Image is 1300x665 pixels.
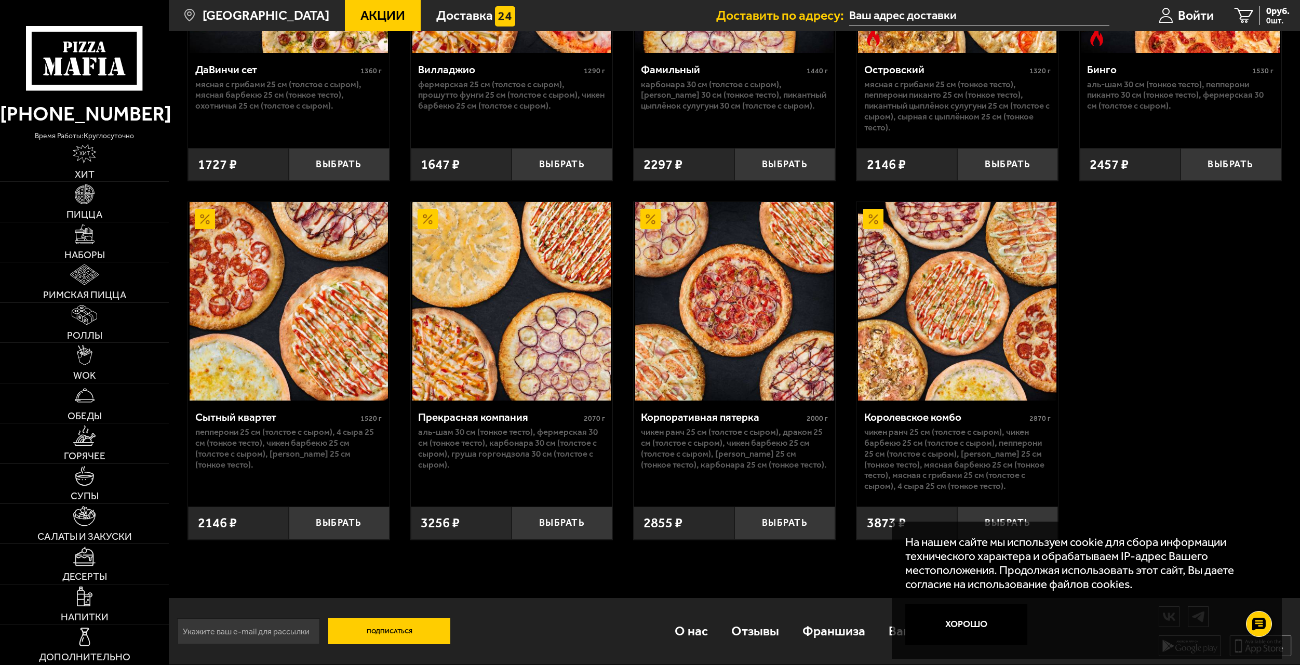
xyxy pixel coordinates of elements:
[195,63,358,76] div: ДаВинчи сет
[360,414,382,423] span: 1520 г
[863,209,883,229] img: Акционный
[328,618,450,644] button: Подписаться
[418,63,581,76] div: Вилладжио
[195,209,215,229] img: Акционный
[1178,9,1214,22] span: Войти
[1087,63,1250,76] div: Бинго
[957,507,1058,540] button: Выбрать
[188,202,390,401] a: АкционныйСытный квартет
[1029,414,1051,423] span: 2870 г
[412,202,611,401] img: Прекрасная компания
[1090,156,1129,172] span: 2457 ₽
[635,202,834,401] img: Корпоративная пятерка
[905,604,1027,645] button: Хорошо
[634,202,835,401] a: АкционныйКорпоративная пятерка
[39,652,130,662] span: Дополнительно
[61,612,109,622] span: Напитки
[62,571,107,581] span: Десерты
[644,156,682,172] span: 2297 ₽
[864,427,1051,491] p: Чикен Ранч 25 см (толстое с сыром), Чикен Барбекю 25 см (толстое с сыром), Пепперони 25 см (толст...
[421,515,460,531] span: 3256 ₽
[640,209,661,229] img: Акционный
[864,63,1027,76] div: Островский
[75,169,95,179] span: Хит
[411,202,612,401] a: АкционныйПрекрасная компания
[719,609,790,653] a: Отзывы
[858,202,1056,401] img: Королевское комбо
[1252,66,1274,75] span: 1530 г
[190,202,388,401] img: Сытный квартет
[418,209,438,229] img: Акционный
[203,9,329,22] span: [GEOGRAPHIC_DATA]
[641,63,804,76] div: Фамильный
[856,202,1058,401] a: АкционныйКоролевское комбо
[71,491,99,501] span: Супы
[177,618,320,644] input: Укажите ваш e-mail для рассылки
[64,451,105,461] span: Горячее
[641,427,828,470] p: Чикен Ранч 25 см (толстое с сыром), Дракон 25 см (толстое с сыром), Чикен Барбекю 25 см (толстое ...
[1087,79,1274,112] p: Аль-Шам 30 см (тонкое тесто), Пепперони Пиканто 30 см (тонкое тесто), Фермерская 30 см (толстое с...
[641,411,804,424] div: Корпоративная пятерка
[289,148,390,181] button: Выбрать
[43,290,126,300] span: Римская пицца
[198,515,237,531] span: 2146 ₽
[863,26,883,46] img: Острое блюдо
[957,148,1058,181] button: Выбрать
[644,515,682,531] span: 2855 ₽
[849,6,1109,25] input: Ваш адрес доставки
[418,411,581,424] div: Прекрасная компания
[1266,17,1290,25] span: 0 шт.
[198,156,237,172] span: 1727 ₽
[360,9,405,22] span: Акции
[195,79,382,112] p: Мясная с грибами 25 см (толстое с сыром), Мясная Барбекю 25 см (тонкое тесто), Охотничья 25 см (т...
[877,609,957,653] a: Вакансии
[864,79,1051,133] p: Мясная с грибами 25 см (тонкое тесто), Пепперони Пиканто 25 см (тонкое тесто), Пикантный цыплёнок...
[512,507,612,540] button: Выбрать
[512,148,612,181] button: Выбрать
[418,427,605,470] p: Аль-Шам 30 см (тонкое тесто), Фермерская 30 см (тонкое тесто), Карбонара 30 см (толстое с сыром),...
[1029,66,1051,75] span: 1320 г
[791,609,877,653] a: Франшиза
[37,531,132,541] span: Салаты и закуски
[436,9,493,22] span: Доставка
[716,9,849,22] span: Доставить по адресу:
[1087,26,1107,46] img: Острое блюдо
[867,515,906,531] span: 3873 ₽
[864,411,1027,424] div: Королевское комбо
[1266,6,1290,16] span: 0 руб.
[584,66,605,75] span: 1290 г
[734,507,835,540] button: Выбрать
[73,370,96,380] span: WOK
[641,79,828,112] p: Карбонара 30 см (толстое с сыром), [PERSON_NAME] 30 см (тонкое тесто), Пикантный цыплёнок сулугун...
[195,411,358,424] div: Сытный квартет
[1181,148,1281,181] button: Выбрать
[195,427,382,470] p: Пепперони 25 см (толстое с сыром), 4 сыра 25 см (тонкое тесто), Чикен Барбекю 25 см (толстое с сы...
[734,148,835,181] button: Выбрать
[584,414,605,423] span: 2070 г
[807,414,828,423] span: 2000 г
[66,209,102,219] span: Пицца
[360,66,382,75] span: 1360 г
[807,66,828,75] span: 1440 г
[905,535,1262,591] p: На нашем сайте мы используем cookie для сбора информации технического характера и обрабатываем IP...
[68,411,102,421] span: Обеды
[289,507,390,540] button: Выбрать
[495,6,515,26] img: 15daf4d41897b9f0e9f617042186c801.svg
[867,156,906,172] span: 2146 ₽
[421,156,460,172] span: 1647 ₽
[418,79,605,112] p: Фермерская 25 см (толстое с сыром), Прошутто Фунги 25 см (толстое с сыром), Чикен Барбекю 25 см (...
[67,330,102,340] span: Роллы
[663,609,719,653] a: О нас
[64,250,105,260] span: Наборы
